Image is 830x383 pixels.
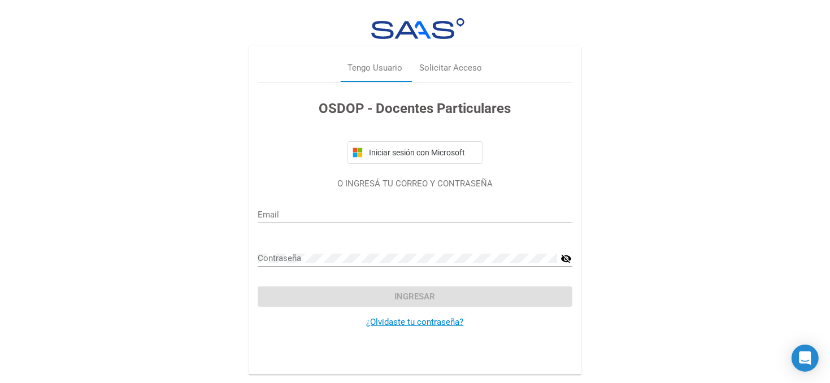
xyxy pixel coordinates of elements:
span: Iniciar sesión con Microsoft [367,148,478,157]
mat-icon: visibility_off [561,252,572,266]
span: Ingresar [395,291,436,302]
div: Open Intercom Messenger [792,345,819,372]
p: O INGRESÁ TU CORREO Y CONTRASEÑA [258,177,572,190]
button: Iniciar sesión con Microsoft [347,141,483,164]
div: Tengo Usuario [348,62,403,75]
a: ¿Olvidaste tu contraseña? [367,317,464,327]
button: Ingresar [258,286,572,307]
div: Solicitar Acceso [420,62,483,75]
h3: OSDOP - Docentes Particulares [258,98,572,119]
